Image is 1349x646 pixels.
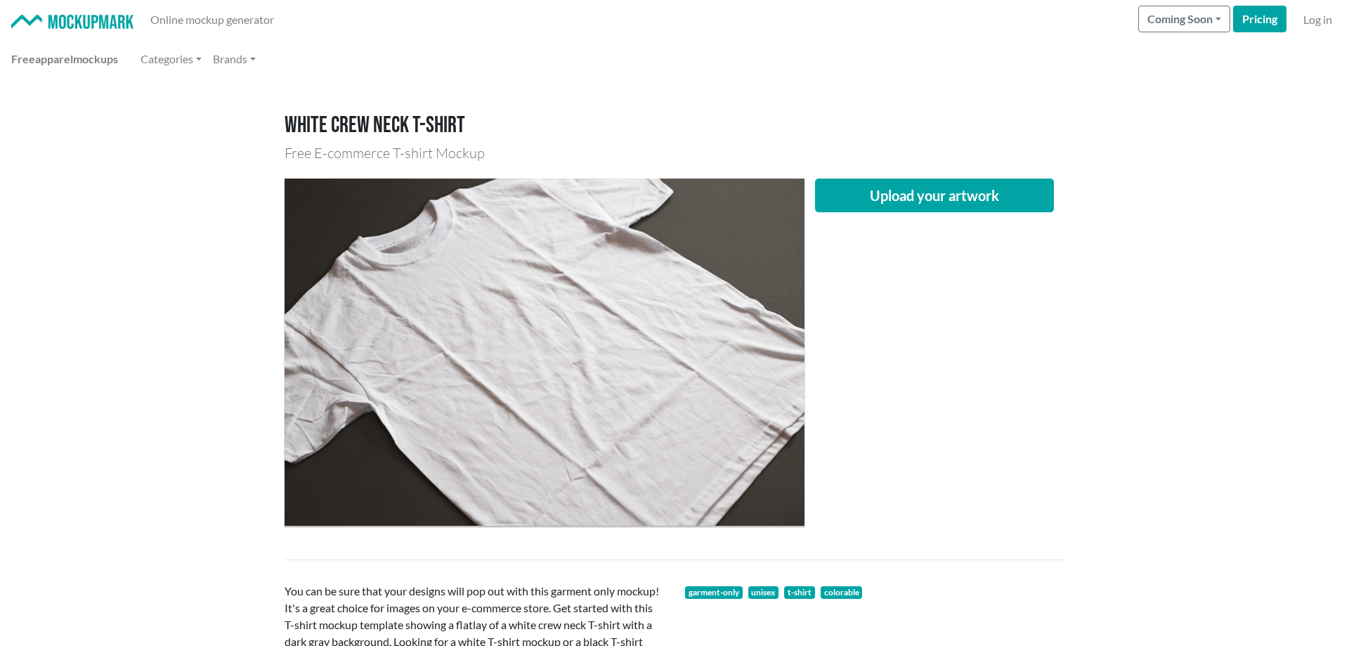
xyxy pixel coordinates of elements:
a: t-shirt [784,586,815,599]
button: Coming Soon [1138,6,1230,32]
a: Pricing [1233,6,1286,32]
a: Freeapparelmockups [6,45,124,73]
span: colorable [821,586,863,599]
h1: White crew neck T-shirt [285,112,1064,139]
button: Upload your artwork [815,179,1054,212]
span: apparel [35,52,73,65]
a: Categories [135,45,207,73]
a: Log in [1298,6,1338,34]
img: flatlay of a white crew neck T-shirt with a dark gray background [285,179,804,525]
a: Brands [207,45,261,73]
h3: Free E-commerce T-shirt Mockup [285,145,1064,162]
a: garment-only [685,586,743,599]
span: unisex [748,586,779,599]
a: Online mockup generator [145,6,280,34]
img: Mockup Mark [11,15,133,30]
